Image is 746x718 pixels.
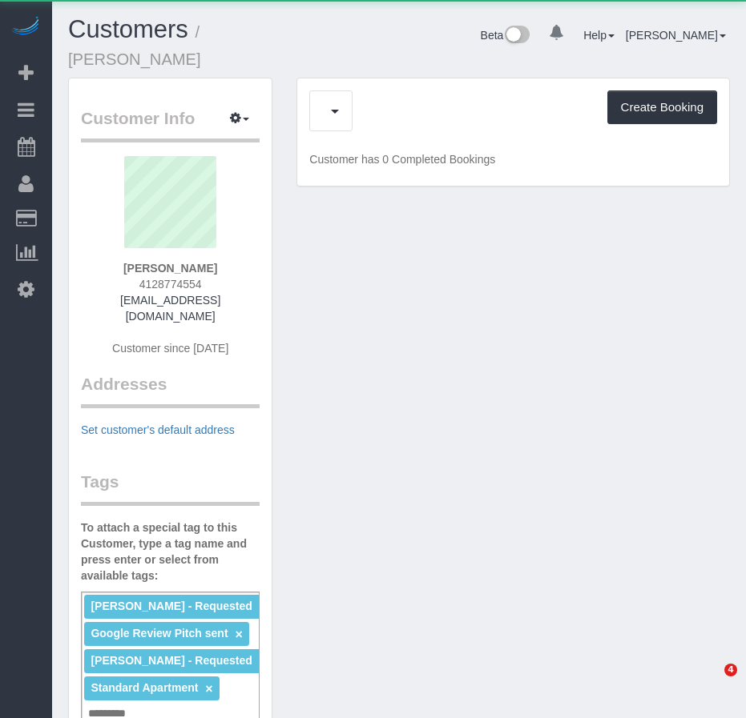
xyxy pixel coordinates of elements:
span: [PERSON_NAME] - Requested [91,654,252,667]
span: Customer since [DATE] [112,342,228,355]
a: Beta [481,29,530,42]
span: Google Review Pitch sent [91,627,228,640]
p: Customer has 0 Completed Bookings [309,151,717,167]
a: Set customer's default address [81,423,235,436]
span: 4128774554 [139,278,202,291]
legend: Tags [81,470,260,506]
button: Create Booking [607,90,717,124]
a: [PERSON_NAME] [626,29,726,42]
span: Standard Apartment [91,681,198,694]
a: Customers [68,15,188,43]
iframe: Intercom live chat [692,664,730,702]
img: Automaid Logo [10,16,42,38]
span: [PERSON_NAME] - Requested [91,600,252,612]
img: New interface [503,26,530,46]
a: × [205,682,212,696]
label: To attach a special tag to this Customer, type a tag name and press enter or select from availabl... [81,519,260,584]
span: 4 [724,664,737,676]
a: × [235,628,242,641]
a: [EMAIL_ADDRESS][DOMAIN_NAME] [120,294,220,323]
a: Help [583,29,615,42]
legend: Customer Info [81,106,260,142]
strong: [PERSON_NAME] [123,262,217,275]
